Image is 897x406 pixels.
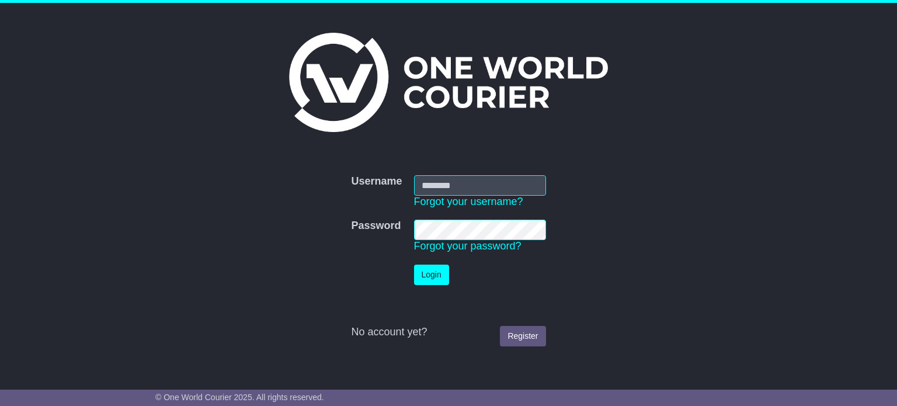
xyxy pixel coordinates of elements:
[351,175,402,188] label: Username
[289,33,608,132] img: One World
[414,240,521,252] a: Forgot your password?
[155,393,324,402] span: © One World Courier 2025. All rights reserved.
[414,196,523,207] a: Forgot your username?
[500,326,545,346] a: Register
[414,265,449,285] button: Login
[351,220,401,233] label: Password
[351,326,545,339] div: No account yet?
